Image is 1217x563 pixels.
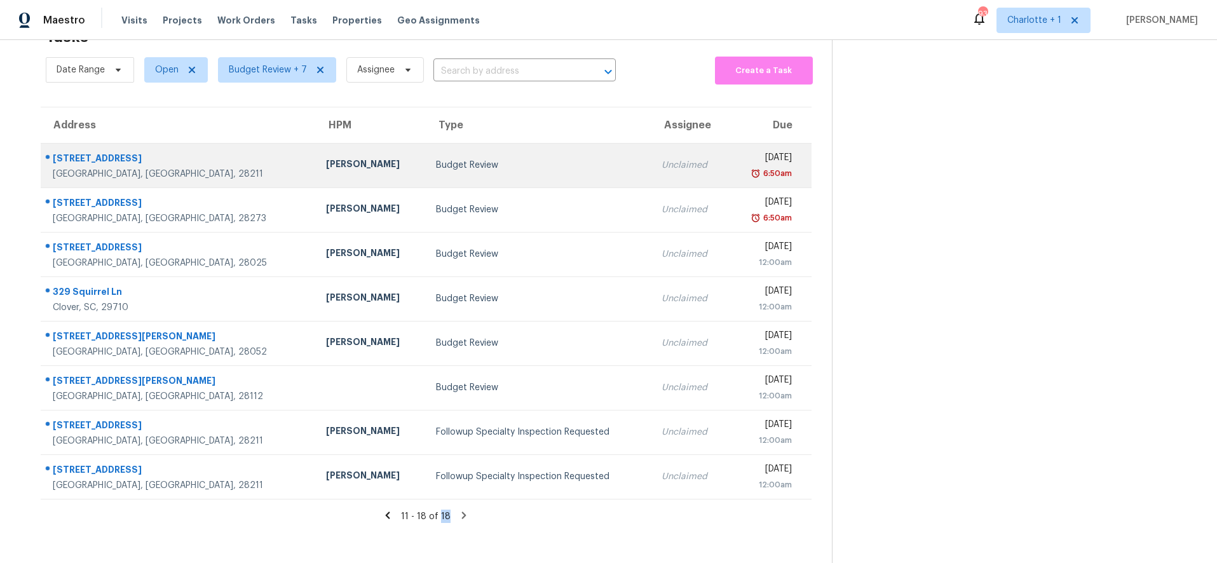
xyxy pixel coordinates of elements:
div: [DATE] [738,463,791,478]
span: Work Orders [217,14,275,27]
div: [PERSON_NAME] [326,202,415,218]
th: HPM [316,107,425,143]
div: Unclaimed [662,203,718,216]
div: [STREET_ADDRESS] [53,241,306,257]
div: 6:50am [761,212,792,224]
div: [STREET_ADDRESS][PERSON_NAME] [53,330,306,346]
div: Unclaimed [662,248,718,261]
div: [GEOGRAPHIC_DATA], [GEOGRAPHIC_DATA], 28025 [53,257,306,269]
div: Unclaimed [662,470,718,483]
div: [GEOGRAPHIC_DATA], [GEOGRAPHIC_DATA], 28052 [53,346,306,358]
div: Budget Review [436,248,641,261]
th: Address [41,107,316,143]
span: Assignee [357,64,395,76]
img: Overdue Alarm Icon [751,212,761,224]
div: [PERSON_NAME] [326,336,415,351]
span: Visits [121,14,147,27]
div: [DATE] [738,151,791,167]
div: [PERSON_NAME] [326,424,415,440]
th: Type [426,107,651,143]
div: [DATE] [738,418,791,434]
div: [STREET_ADDRESS] [53,152,306,168]
span: Projects [163,14,202,27]
div: [GEOGRAPHIC_DATA], [GEOGRAPHIC_DATA], 28211 [53,435,306,447]
th: Due [728,107,811,143]
div: Budget Review [436,381,641,394]
div: [GEOGRAPHIC_DATA], [GEOGRAPHIC_DATA], 28273 [53,212,306,225]
input: Search by address [433,62,580,81]
div: Unclaimed [662,159,718,172]
div: 12:00am [738,345,791,358]
div: 12:00am [738,256,791,269]
th: Assignee [651,107,728,143]
div: [GEOGRAPHIC_DATA], [GEOGRAPHIC_DATA], 28211 [53,479,306,492]
div: [PERSON_NAME] [326,469,415,485]
button: Open [599,63,617,81]
h2: Tasks [46,31,88,43]
div: [DATE] [738,240,791,256]
div: [STREET_ADDRESS][PERSON_NAME] [53,374,306,390]
span: Tasks [290,16,317,25]
span: Properties [332,14,382,27]
div: 12:00am [738,301,791,313]
div: [DATE] [738,196,791,212]
div: [STREET_ADDRESS] [53,419,306,435]
div: [PERSON_NAME] [326,291,415,307]
span: Open [155,64,179,76]
div: [PERSON_NAME] [326,247,415,262]
div: 6:50am [761,167,792,180]
div: Unclaimed [662,381,718,394]
span: 11 - 18 of 18 [401,512,451,521]
div: 12:00am [738,478,791,491]
div: Unclaimed [662,337,718,349]
div: 12:00am [738,434,791,447]
div: [GEOGRAPHIC_DATA], [GEOGRAPHIC_DATA], 28211 [53,168,306,180]
span: Date Range [57,64,105,76]
div: 329 Squirrel Ln [53,285,306,301]
div: Unclaimed [662,292,718,305]
div: [STREET_ADDRESS] [53,196,306,212]
div: Clover, SC, 29710 [53,301,306,314]
div: Budget Review [436,292,641,305]
div: Budget Review [436,159,641,172]
div: 93 [978,8,987,20]
span: Create a Task [721,64,806,78]
button: Create a Task [715,57,812,85]
span: Charlotte + 1 [1007,14,1061,27]
img: Overdue Alarm Icon [751,167,761,180]
div: Followup Specialty Inspection Requested [436,426,641,438]
div: Budget Review [436,337,641,349]
div: [DATE] [738,285,791,301]
div: [DATE] [738,329,791,345]
span: Geo Assignments [397,14,480,27]
span: [PERSON_NAME] [1121,14,1198,27]
div: [GEOGRAPHIC_DATA], [GEOGRAPHIC_DATA], 28112 [53,390,306,403]
div: Budget Review [436,203,641,216]
div: 12:00am [738,390,791,402]
div: [PERSON_NAME] [326,158,415,173]
div: [DATE] [738,374,791,390]
span: Budget Review + 7 [229,64,307,76]
div: Unclaimed [662,426,718,438]
div: Followup Specialty Inspection Requested [436,470,641,483]
span: Maestro [43,14,85,27]
div: [STREET_ADDRESS] [53,463,306,479]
